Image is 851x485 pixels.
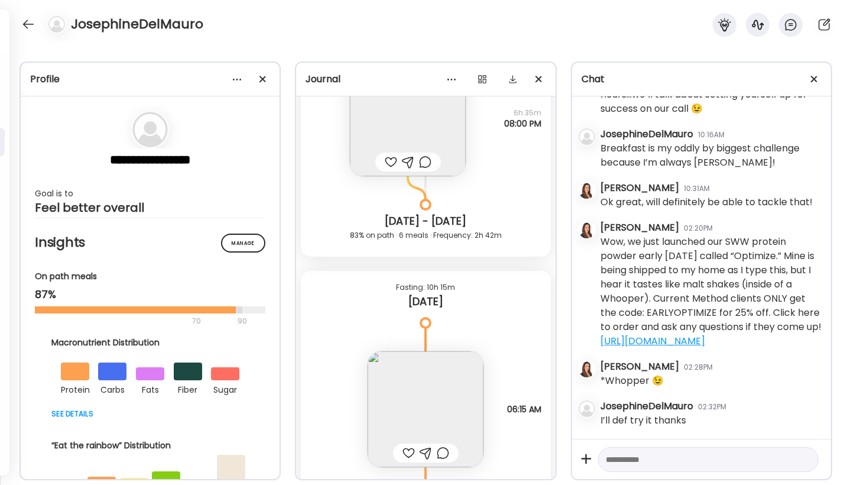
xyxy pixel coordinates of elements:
[600,235,821,348] div: Wow, we just launched our SWW protein powder early [DATE] called “Optimize.” Mine is being shippe...
[211,380,239,397] div: sugar
[51,439,249,452] div: “Eat the rainbow” Distribution
[600,334,705,348] a: [URL][DOMAIN_NAME]
[174,380,202,397] div: fiber
[600,399,693,413] div: JosephineDelMauro
[600,127,693,141] div: JosephineDelMauro
[71,15,203,34] h4: JosephineDelMauro
[684,183,710,194] div: 10:31AM
[236,314,248,328] div: 90
[61,380,89,397] div: protein
[310,295,541,309] div: [DATE]
[600,195,813,209] div: Ok great, will definitely be able to tackle that!
[579,400,595,417] img: bg-avatar-default.svg
[310,214,541,228] div: [DATE] - [DATE]
[579,222,595,238] img: avatars%2Flh3K99mx7famFxoIg6ki9KwKpCi1
[684,362,713,373] div: 02:28PM
[582,72,821,86] div: Chat
[310,228,541,242] div: 83% on path · 6 meals · Frequency: 2h 42m
[98,380,126,397] div: carbs
[600,141,821,170] div: Breakfast is my oddly by biggest challenge because I’m always [PERSON_NAME]!
[136,380,164,397] div: fats
[35,270,265,283] div: On path meals
[600,221,679,235] div: [PERSON_NAME]
[35,314,234,328] div: 70
[35,234,265,251] h2: Insights
[30,72,270,86] div: Profile
[35,287,265,302] div: 87%
[504,108,541,118] span: 6h 35m
[132,112,168,147] img: bg-avatar-default.svg
[35,201,265,215] div: Feel better overall
[600,413,686,428] div: I’ll def try it thanks
[579,361,595,377] img: avatars%2Flh3K99mx7famFxoIg6ki9KwKpCi1
[310,280,541,295] div: Fasting: 10h 15m
[507,404,541,415] span: 06:15 AM
[368,351,483,467] img: images%2FBtcYaOeRBEZZ6EOPoqpbbQeiyiD3%2F6TLPgAxt3r4A8Y1p2OA3%2FyxEvphasXtmwn6Zw1wMe_240
[698,130,725,140] div: 10:16AM
[504,118,541,129] span: 08:00 PM
[600,374,664,388] div: *Whopper 😉
[600,360,679,374] div: [PERSON_NAME]
[350,60,466,176] img: images%2FBtcYaOeRBEZZ6EOPoqpbbQeiyiD3%2FLoc9nfRaEPQCjpHMZSoG%2FzaEJcXHuxSZ9M9Miv6lk_240
[698,402,726,412] div: 02:32PM
[579,182,595,199] img: avatars%2Flh3K99mx7famFxoIg6ki9KwKpCi1
[51,337,249,349] div: Macronutrient Distribution
[48,16,65,33] img: bg-avatar-default.svg
[579,128,595,145] img: bg-avatar-default.svg
[306,72,545,86] div: Journal
[35,186,265,201] div: Goal is to
[221,234,265,253] div: Manage
[600,181,679,195] div: [PERSON_NAME]
[684,223,713,234] div: 02:20PM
